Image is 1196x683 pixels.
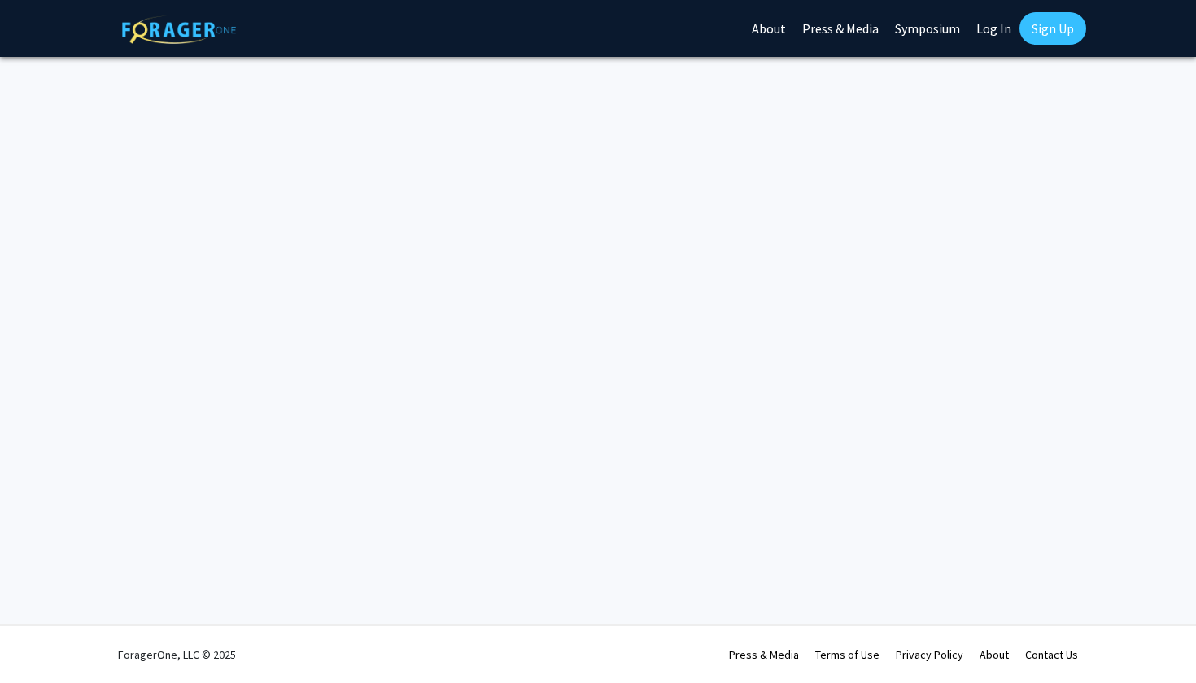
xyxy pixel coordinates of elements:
a: Privacy Policy [896,647,963,662]
div: ForagerOne, LLC © 2025 [118,626,236,683]
a: Sign Up [1019,12,1086,45]
a: Press & Media [729,647,799,662]
a: Contact Us [1025,647,1078,662]
a: About [980,647,1009,662]
a: Terms of Use [815,647,880,662]
img: ForagerOne Logo [122,15,236,44]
